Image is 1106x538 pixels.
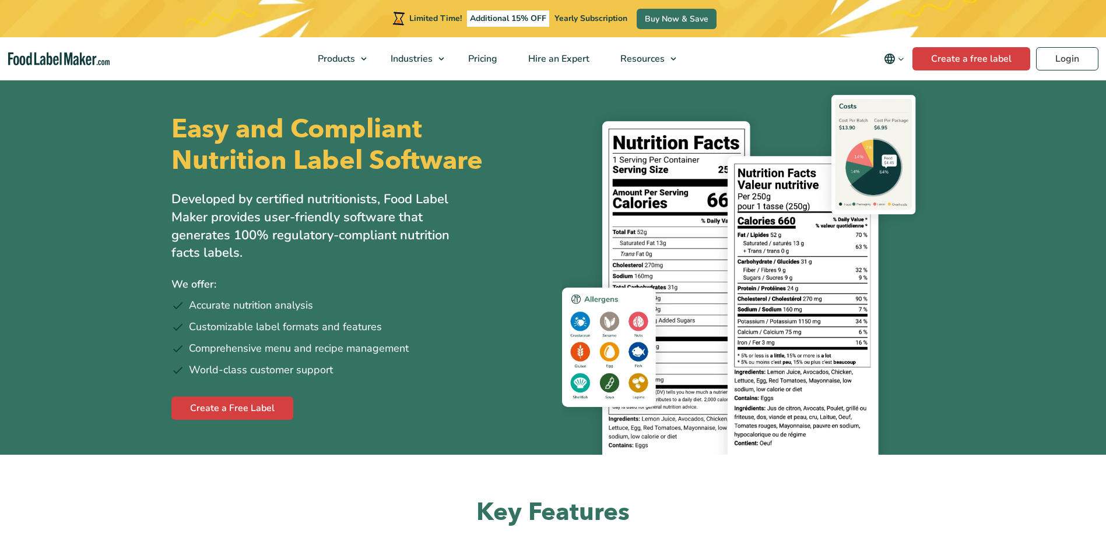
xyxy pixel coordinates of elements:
[375,37,450,80] a: Industries
[171,497,935,529] h2: Key Features
[525,52,591,65] span: Hire an Expert
[912,47,1030,70] a: Create a free label
[314,52,356,65] span: Products
[189,298,313,313] span: Accurate nutrition analysis
[303,37,373,80] a: Products
[617,52,666,65] span: Resources
[876,47,912,70] button: Change language
[1036,47,1098,70] a: Login
[171,114,543,176] h1: Easy and Compliant Nutrition Label Software
[453,37,510,80] a: Pricing
[189,319,382,335] span: Customizable label formats and features
[171,397,293,420] a: Create a Free Label
[189,362,333,378] span: World-class customer support
[409,13,462,24] span: Limited Time!
[554,13,627,24] span: Yearly Subscription
[8,52,110,66] a: Food Label Maker homepage
[387,52,434,65] span: Industries
[171,190,475,262] p: Developed by certified nutritionists, Food Label Maker provides user-friendly software that gener...
[467,10,549,27] span: Additional 15% OFF
[465,52,498,65] span: Pricing
[637,9,717,29] a: Buy Now & Save
[189,341,409,356] span: Comprehensive menu and recipe management
[513,37,602,80] a: Hire an Expert
[605,37,682,80] a: Resources
[171,276,545,293] p: We offer:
